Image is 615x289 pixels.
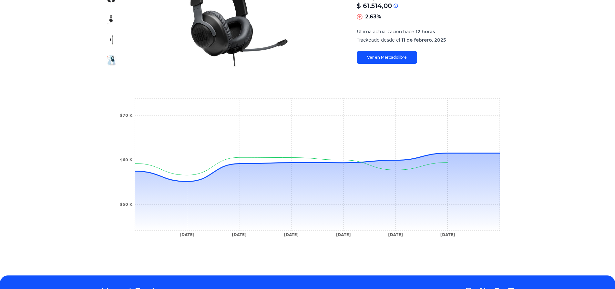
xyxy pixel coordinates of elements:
[357,37,400,43] span: Trackeado desde el
[284,233,299,237] tspan: [DATE]
[106,14,117,25] img: Auriculares Jbl Quantum 100 Para Juegos Y Música
[357,1,392,10] p: $ 61.514,00
[357,29,414,35] span: Ultima actualizacion hace
[179,233,194,237] tspan: [DATE]
[357,51,417,64] a: Ver en Mercadolibre
[120,202,132,207] tspan: $50 K
[106,35,117,45] img: Auriculares Jbl Quantum 100 Para Juegos Y Música
[388,233,403,237] tspan: [DATE]
[232,233,247,237] tspan: [DATE]
[120,113,132,118] tspan: $70 K
[336,233,351,237] tspan: [DATE]
[415,29,435,35] span: 12 horas
[365,13,381,21] p: 2,63%
[440,233,455,237] tspan: [DATE]
[106,55,117,66] img: Auriculares Jbl Quantum 100 Para Juegos Y Música
[120,158,132,162] tspan: $60 K
[401,37,446,43] span: 11 de febrero, 2025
